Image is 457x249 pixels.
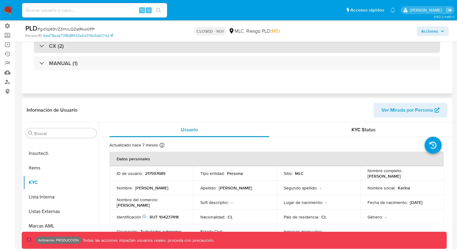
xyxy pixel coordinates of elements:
b: PLD [25,23,37,33]
p: Soft descriptor : [200,200,229,205]
span: Usuario [181,126,198,133]
p: CL [321,214,326,220]
p: Ingresos mensuales : [284,229,322,234]
p: Segundo apellido : [284,185,317,191]
p: [PERSON_NAME] [117,202,150,208]
span: MID [271,28,280,34]
p: País de residencia : [284,214,319,220]
span: # gxt1qi69VZ3mVuQZatRkw0PP [37,26,95,32]
p: Identificación : [117,214,147,220]
span: 3.152.2-hotfix-1 [434,14,454,19]
p: - [320,185,321,191]
p: Nombre social : [368,185,395,191]
span: ⌥ [140,7,144,13]
p: [PERSON_NAME] [368,173,401,179]
p: Nombre : [117,185,133,191]
div: MANUAL (1) [34,56,440,70]
p: - [325,200,326,205]
button: Insurtech [23,146,99,161]
input: Buscar usuario o caso... [22,6,167,14]
p: Sitio : [284,171,293,176]
p: RUT 10423741K [150,214,179,220]
button: Listas Externas [23,204,99,219]
p: Lugar de nacimiento : [284,200,323,205]
p: [DATE] [410,200,423,205]
p: carolina.romo@mercadolibre.com.co [410,7,444,13]
p: Todas las acciones impactan usuarios reales, proceda con precaución. [81,238,214,243]
p: MLC [295,171,304,176]
button: KYC [23,175,99,190]
p: Ambiente: PRODUCCIÓN [38,239,79,241]
p: 217597689 [145,171,165,176]
p: Nacionalidad : [200,214,225,220]
p: [PERSON_NAME] [135,185,168,191]
th: Datos personales [109,152,444,166]
p: CLOSED - ROI [194,27,226,35]
b: Person ID [25,33,42,38]
p: Nombre del comercio : [117,197,158,202]
h3: CX (2) [49,43,64,49]
div: MLC [228,28,244,34]
p: - [385,214,386,220]
p: Estado Civil : [200,229,223,234]
span: KYC Status [352,126,376,133]
p: Fecha de nacimiento : [368,200,407,205]
p: [PERSON_NAME] [219,185,252,191]
span: Riesgo PLD: [246,28,280,34]
button: Buscar [28,131,33,136]
p: Persona [227,171,243,176]
button: Acciones [417,26,449,36]
button: search-icon [152,6,165,15]
button: Marcas AML [23,219,99,233]
h3: MANUAL (1) [49,60,78,67]
p: - [325,229,326,234]
p: Género : [368,214,383,220]
p: - [231,200,232,205]
a: 6ed78ade70f8d8f433a64319b3de074d [43,33,113,38]
a: Notificaciones [390,8,395,13]
a: Salir [446,7,452,13]
p: - [225,229,226,234]
button: Ver Mirada por Persona [374,103,447,117]
button: Items [23,161,99,175]
span: Ver Mirada por Persona [381,103,433,117]
span: s [148,7,150,13]
p: Actualizado hace 7 meses [109,142,158,148]
p: Ocupación : [117,229,138,234]
p: Karina [398,185,410,191]
input: Buscar [34,131,94,136]
p: CL [228,214,233,220]
span: Accesos rápidos [350,7,384,13]
p: Tipo entidad : [200,171,225,176]
p: ID de usuario : [117,171,143,176]
h1: Información de Usuario [27,107,77,113]
span: Acciones [421,26,438,36]
p: Nombre completo : [368,168,402,173]
p: Apellido : [200,185,216,191]
p: Trabajador autonomo [140,229,181,234]
button: Lista Interna [23,190,99,204]
div: CX (2) [34,39,440,53]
